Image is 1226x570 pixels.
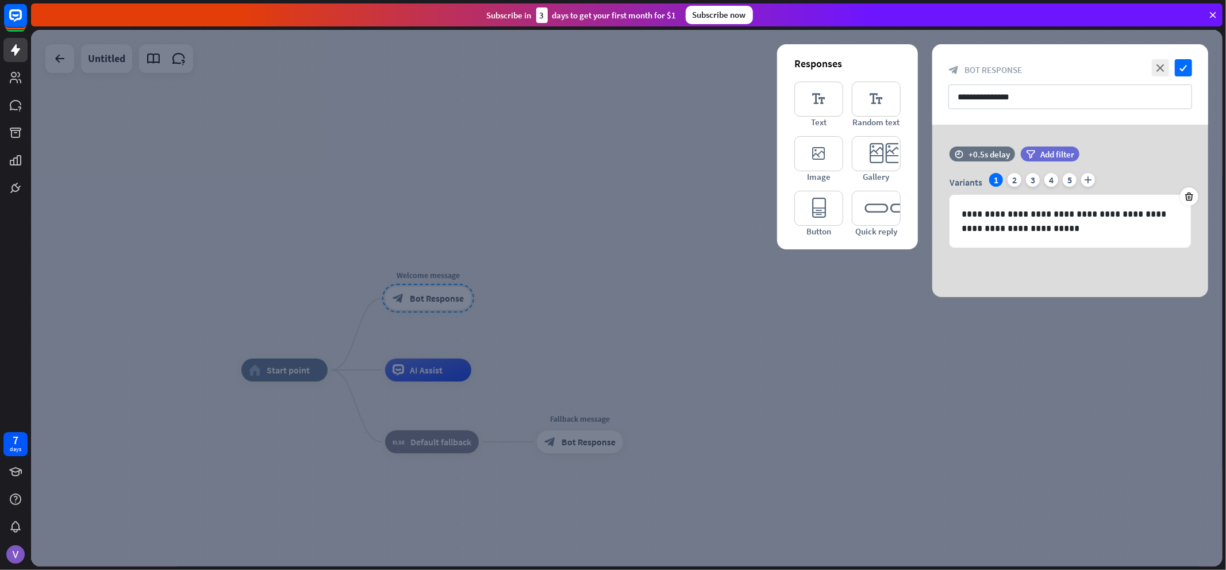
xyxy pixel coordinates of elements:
div: +0.5s delay [968,149,1010,160]
i: close [1152,59,1169,76]
span: Variants [950,176,982,188]
a: 7 days [3,432,28,456]
div: 3 [1026,173,1040,187]
i: time [955,150,963,158]
div: 1 [989,173,1003,187]
div: 5 [1063,173,1077,187]
div: 7 [13,435,18,445]
i: block_bot_response [948,65,959,75]
div: 3 [536,7,548,23]
div: 4 [1044,173,1058,187]
div: 2 [1008,173,1021,187]
button: Open LiveChat chat widget [9,5,44,39]
i: filter [1026,150,1035,159]
span: Bot Response [964,64,1022,75]
div: Subscribe now [686,6,753,24]
i: plus [1081,173,1095,187]
div: days [10,445,21,453]
div: Subscribe in days to get your first month for $1 [487,7,677,23]
span: Add filter [1040,149,1074,160]
i: check [1175,59,1192,76]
